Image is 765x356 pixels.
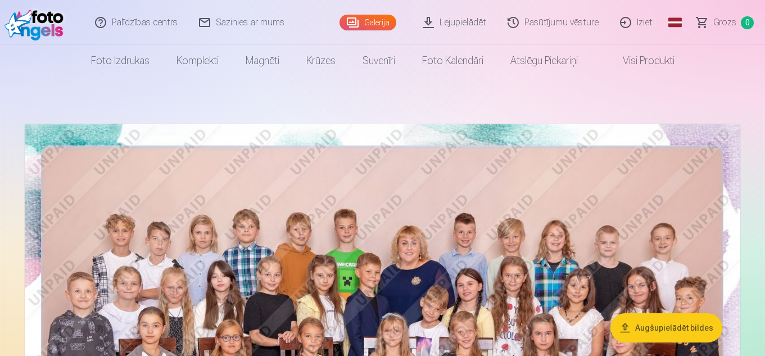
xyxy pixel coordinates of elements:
[232,45,293,76] a: Magnēti
[591,45,688,76] a: Visi produkti
[349,45,409,76] a: Suvenīri
[163,45,232,76] a: Komplekti
[610,313,722,343] button: Augšupielādēt bildes
[741,16,754,29] span: 0
[293,45,349,76] a: Krūzes
[78,45,163,76] a: Foto izdrukas
[340,15,396,30] a: Galerija
[409,45,497,76] a: Foto kalendāri
[4,4,69,40] img: /fa1
[713,16,736,29] span: Grozs
[497,45,591,76] a: Atslēgu piekariņi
